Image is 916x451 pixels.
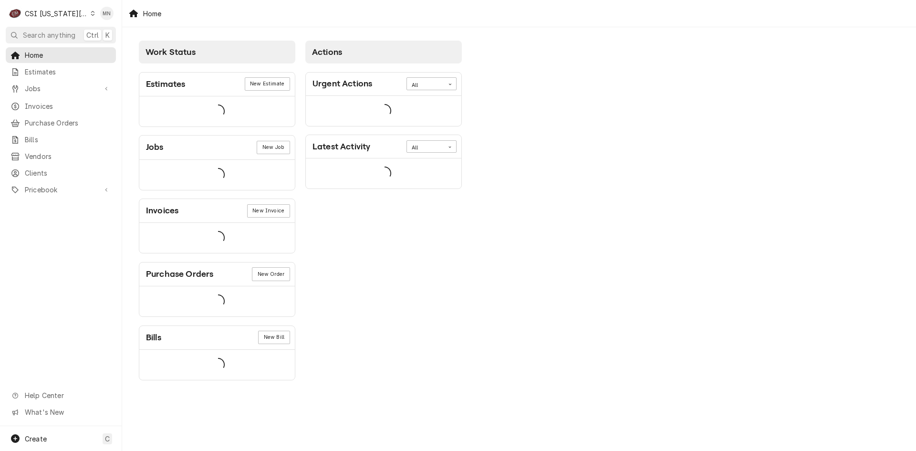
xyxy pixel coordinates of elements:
[122,27,916,397] div: Dashboard
[247,204,290,218] a: New Invoice
[6,132,116,147] a: Bills
[312,77,372,90] div: Card Title
[258,331,290,344] a: New Bill
[9,7,22,20] div: CSI Kansas City's Avatar
[139,286,295,316] div: Card Data
[378,101,391,121] span: Loading...
[105,30,110,40] span: K
[211,101,225,121] span: Loading...
[25,390,110,400] span: Help Center
[6,98,116,114] a: Invoices
[312,47,342,57] span: Actions
[25,50,111,60] span: Home
[25,67,111,77] span: Estimates
[146,268,213,281] div: Card Title
[211,165,225,185] span: Loading...
[406,140,457,153] div: Card Data Filter Control
[6,27,116,43] button: Search anythingCtrlK
[258,331,290,344] div: Card Link Button
[312,140,370,153] div: Card Title
[146,47,196,57] span: Work Status
[134,36,301,386] div: Card Column: Work Status
[6,165,116,181] a: Clients
[25,118,111,128] span: Purchase Orders
[9,7,22,20] div: C
[139,72,295,127] div: Card: Estimates
[6,81,116,96] a: Go to Jobs
[139,73,295,96] div: Card Header
[301,36,467,386] div: Card Column: Actions
[139,262,295,317] div: Card: Purchase Orders
[245,77,290,91] div: Card Link Button
[25,168,111,178] span: Clients
[412,144,439,152] div: All
[25,84,97,94] span: Jobs
[139,262,295,286] div: Card Header
[6,148,116,164] a: Vendors
[139,96,295,126] div: Card Data
[25,151,111,161] span: Vendors
[25,185,97,195] span: Pricebook
[139,136,295,159] div: Card Header
[25,135,111,145] span: Bills
[139,325,295,380] div: Card: Bills
[139,41,295,63] div: Card Column Header
[211,355,225,375] span: Loading...
[139,160,295,190] div: Card Data
[211,228,225,248] span: Loading...
[6,388,116,403] a: Go to Help Center
[139,199,295,253] div: Card: Invoices
[252,267,290,281] div: Card Link Button
[6,182,116,198] a: Go to Pricebook
[6,47,116,63] a: Home
[146,204,178,217] div: Card Title
[306,135,461,158] div: Card Header
[86,30,99,40] span: Ctrl
[305,63,462,189] div: Card Column Content
[139,326,295,350] div: Card Header
[306,96,461,126] div: Card Data
[412,82,439,89] div: All
[105,434,110,444] span: C
[257,141,290,154] a: New Job
[25,407,110,417] span: What's New
[139,63,295,380] div: Card Column Content
[211,292,225,312] span: Loading...
[100,7,114,20] div: MN
[100,7,114,20] div: Melissa Nehls's Avatar
[139,350,295,380] div: Card Data
[139,135,295,190] div: Card: Jobs
[247,204,290,218] div: Card Link Button
[139,223,295,253] div: Card Data
[252,267,290,281] a: New Order
[146,78,185,91] div: Card Title
[6,64,116,80] a: Estimates
[25,101,111,111] span: Invoices
[146,141,164,154] div: Card Title
[139,199,295,223] div: Card Header
[378,164,391,184] span: Loading...
[6,404,116,420] a: Go to What's New
[245,77,290,91] a: New Estimate
[406,77,457,90] div: Card Data Filter Control
[6,115,116,131] a: Purchase Orders
[306,158,461,189] div: Card Data
[305,135,462,189] div: Card: Latest Activity
[25,9,88,19] div: CSI [US_STATE][GEOGRAPHIC_DATA]
[257,141,290,154] div: Card Link Button
[305,41,462,63] div: Card Column Header
[25,435,47,443] span: Create
[23,30,75,40] span: Search anything
[306,73,461,96] div: Card Header
[146,331,161,344] div: Card Title
[305,72,462,126] div: Card: Urgent Actions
